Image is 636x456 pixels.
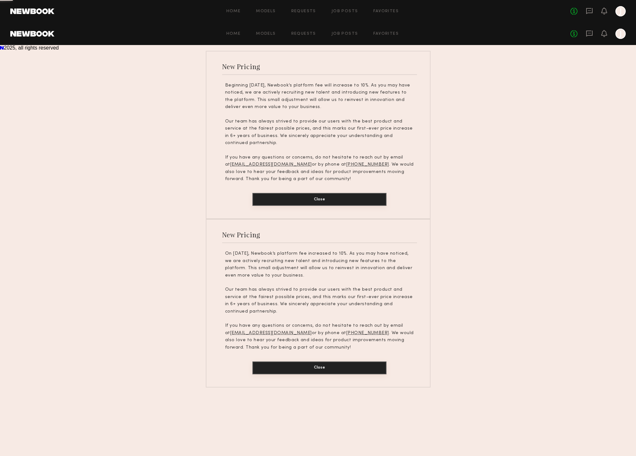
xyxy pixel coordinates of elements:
[252,193,386,206] button: Close
[346,331,389,335] u: [PHONE_NUMBER]
[332,32,358,36] a: Job Posts
[225,118,414,147] p: Our team has always strived to provide our users with the best product and service at the fairest...
[226,32,241,36] a: Home
[256,32,276,36] a: Models
[346,162,389,167] u: [PHONE_NUMBER]
[226,9,241,14] a: Home
[230,162,312,167] u: [EMAIL_ADDRESS][DOMAIN_NAME]
[222,230,260,239] div: New Pricing
[222,62,260,71] div: New Pricing
[615,29,626,39] a: J
[225,250,414,279] p: On [DATE], Newbook’s platform fee increased to 10%. As you may have noticed, we are actively recr...
[291,32,316,36] a: Requests
[225,82,414,111] p: Beginning [DATE], Newbook’s platform fee will increase to 10%. As you may have noticed, we are ac...
[230,331,312,335] u: [EMAIL_ADDRESS][DOMAIN_NAME]
[373,9,399,14] a: Favorites
[225,286,414,315] p: Our team has always strived to provide our users with the best product and service at the fairest...
[4,45,59,50] span: 2025, all rights reserved
[256,9,276,14] a: Models
[615,6,626,16] a: J
[373,32,399,36] a: Favorites
[291,9,316,14] a: Requests
[252,361,386,374] button: Close
[225,322,414,351] p: If you have any questions or concerns, do not hesitate to reach out by email at or by phone at . ...
[225,154,414,183] p: If you have any questions or concerns, do not hesitate to reach out by email at or by phone at . ...
[332,9,358,14] a: Job Posts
